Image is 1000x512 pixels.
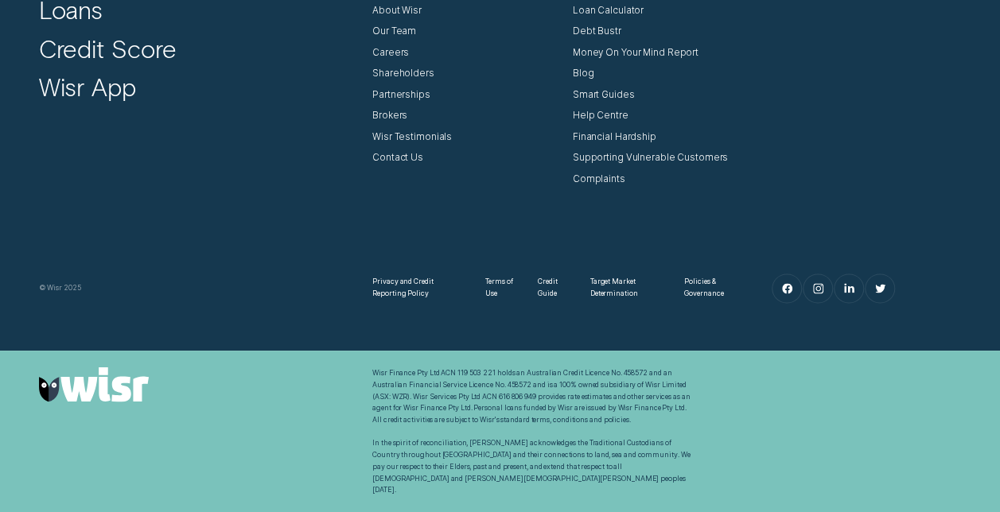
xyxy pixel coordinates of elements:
[372,367,695,495] div: Wisr Finance Pty Ltd ACN 119 503 221 holds an Australian Credit Licence No. 458572 and an Austral...
[772,274,800,302] a: Facebook
[39,72,136,102] a: Wisr App
[590,276,663,299] a: Target Market Determination
[573,173,625,185] a: Complaints
[573,25,621,37] a: Debt Bustr
[33,282,366,294] div: © Wisr 2025
[39,33,177,64] a: Credit Score
[372,131,452,143] a: Wisr Testimonials
[372,89,430,101] a: Partnerships
[372,5,422,17] a: About Wisr
[573,131,656,143] a: Financial Hardship
[485,276,517,299] a: Terms of Use
[538,276,569,299] a: Credit Guide
[835,274,862,302] a: LinkedIn
[372,47,409,59] a: Careers
[372,152,423,164] a: Contact Us
[573,152,728,164] a: Supporting Vulnerable Customers
[372,68,434,80] a: Shareholders
[372,110,407,122] a: Brokers
[684,276,740,299] a: Policies & Governance
[372,276,465,299] a: Privacy and Credit Reporting Policy
[573,110,628,122] a: Help Centre
[866,274,893,302] a: Twitter
[372,25,416,37] a: Our Team
[804,274,831,302] a: Instagram
[573,47,698,59] a: Money On Your Mind Report
[573,68,594,80] a: Blog
[39,367,149,401] img: Wisr
[573,5,644,17] a: Loan Calculator
[573,89,635,101] a: Smart Guides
